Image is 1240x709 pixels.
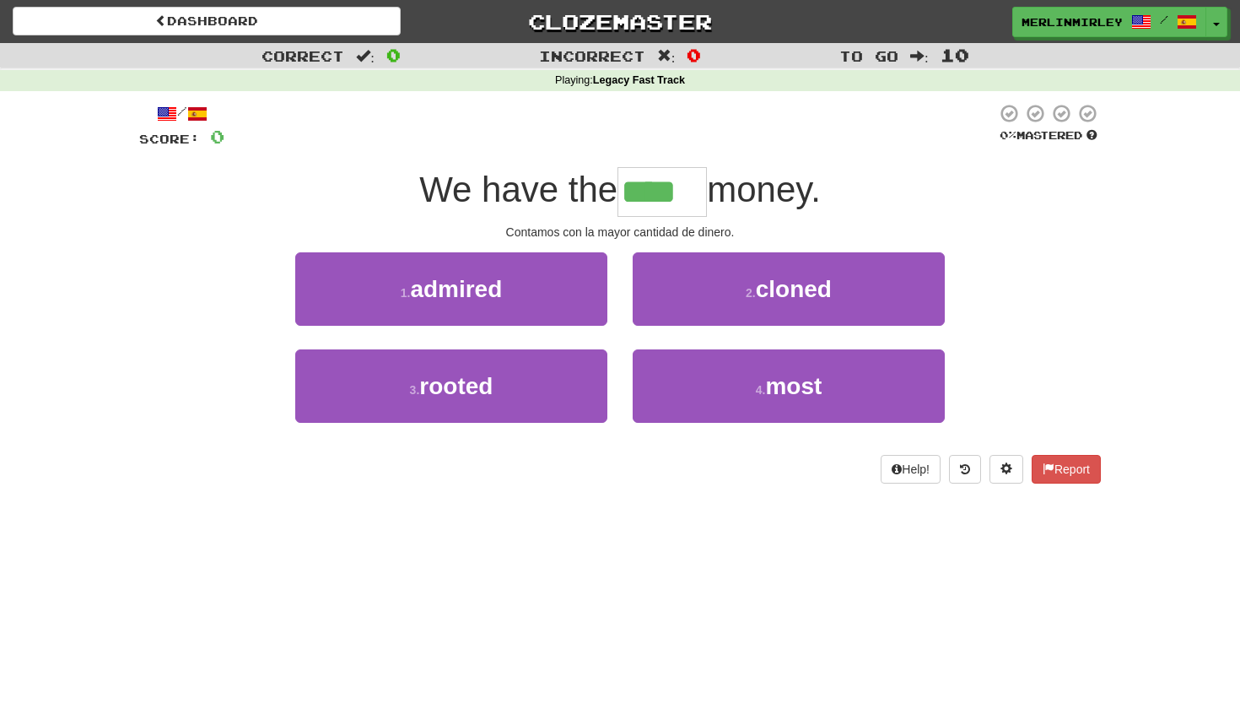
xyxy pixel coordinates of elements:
[657,49,676,63] span: :
[593,74,685,86] strong: Legacy Fast Track
[765,373,822,399] span: most
[941,45,969,65] span: 10
[996,128,1101,143] div: Mastered
[139,132,200,146] span: Score:
[210,126,224,147] span: 0
[1160,14,1168,25] span: /
[401,286,411,300] small: 1 .
[261,47,344,64] span: Correct
[419,373,493,399] span: rooted
[633,349,945,423] button: 4.most
[1000,128,1016,142] span: 0 %
[426,7,814,36] a: Clozemaster
[949,455,981,484] button: Round history (alt+y)
[356,49,375,63] span: :
[139,224,1101,241] div: Contamos con la mayor cantidad de dinero.
[756,383,766,397] small: 4 .
[419,170,617,209] span: We have the
[139,103,224,124] div: /
[1032,455,1101,484] button: Report
[1012,7,1206,37] a: merlinmirley /
[539,47,645,64] span: Incorrect
[1022,14,1123,30] span: merlinmirley
[295,252,607,326] button: 1.admired
[633,252,945,326] button: 2.cloned
[295,349,607,423] button: 3.rooted
[410,383,420,397] small: 3 .
[687,45,701,65] span: 0
[410,276,502,302] span: admired
[386,45,401,65] span: 0
[881,455,941,484] button: Help!
[746,286,756,300] small: 2 .
[13,7,401,35] a: Dashboard
[839,47,898,64] span: To go
[910,49,929,63] span: :
[707,170,821,209] span: money.
[756,276,832,302] span: cloned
